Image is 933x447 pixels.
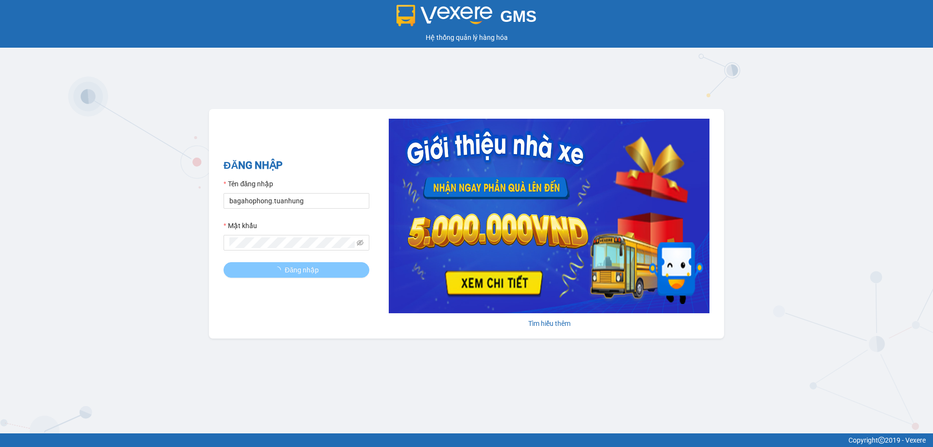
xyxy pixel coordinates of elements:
[229,237,355,248] input: Mật khẩu
[224,262,369,278] button: Đăng nhập
[878,437,885,444] span: copyright
[224,158,369,174] h2: ĐĂNG NHẬP
[285,265,319,275] span: Đăng nhập
[500,7,536,25] span: GMS
[397,5,493,26] img: logo 2
[389,318,709,329] div: Tìm hiểu thêm
[389,119,709,313] img: banner-0
[2,32,931,43] div: Hệ thống quản lý hàng hóa
[224,193,369,209] input: Tên đăng nhập
[7,435,926,446] div: Copyright 2019 - Vexere
[274,267,285,273] span: loading
[357,239,363,246] span: eye-invisible
[224,179,273,189] label: Tên đăng nhập
[397,15,537,22] a: GMS
[224,220,257,231] label: Mật khẩu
